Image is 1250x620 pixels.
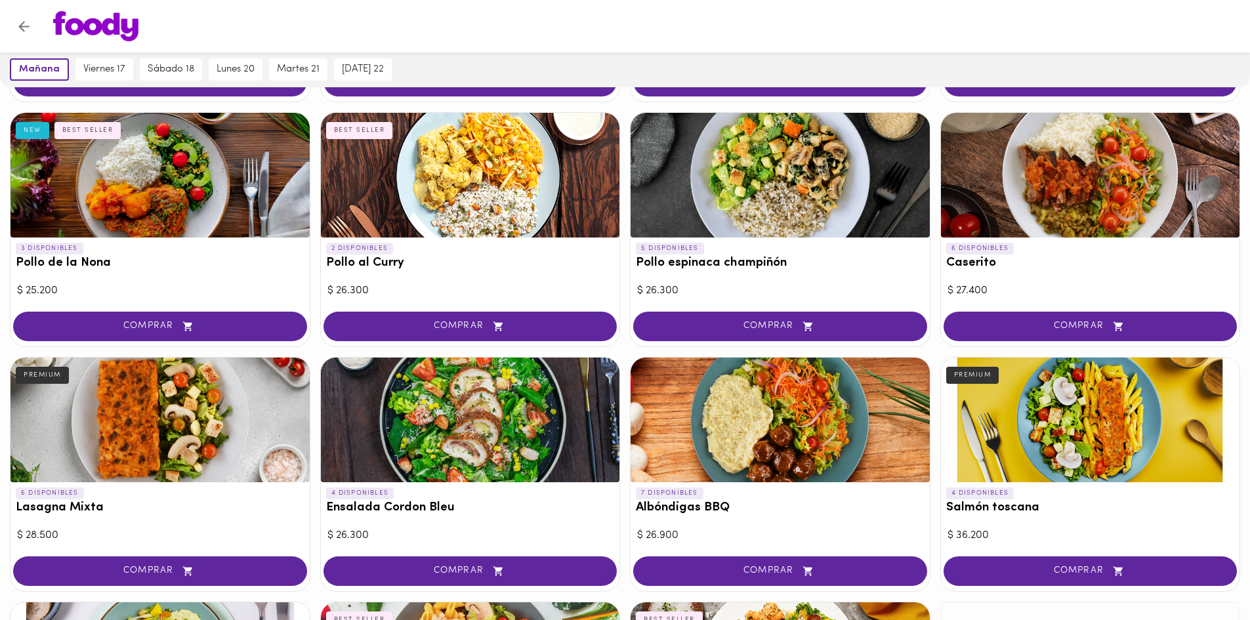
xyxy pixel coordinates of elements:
[650,566,911,577] span: COMPRAR
[321,113,620,238] div: Pollo al Curry
[75,58,133,81] button: viernes 17
[16,501,304,515] h3: Lasagna Mixta
[13,556,307,586] button: COMPRAR
[636,501,925,515] h3: Albóndigas BBQ
[637,528,923,543] div: $ 26.900
[17,283,303,299] div: $ 25.200
[948,283,1234,299] div: $ 27.400
[340,321,601,332] span: COMPRAR
[637,283,923,299] div: $ 26.300
[321,358,620,482] div: Ensalada Cordon Bleu
[631,358,930,482] div: Albóndigas BBQ
[946,257,1235,270] h3: Caserito
[342,64,384,75] span: [DATE] 22
[326,257,615,270] h3: Pollo al Curry
[636,257,925,270] h3: Pollo espinaca champiñón
[140,58,202,81] button: sábado 18
[83,64,125,75] span: viernes 17
[16,257,304,270] h3: Pollo de la Nona
[8,10,40,43] button: Volver
[53,11,138,41] img: logo.png
[30,321,291,332] span: COMPRAR
[631,113,930,238] div: Pollo espinaca champiñón
[217,64,255,75] span: lunes 20
[327,283,614,299] div: $ 26.300
[269,58,327,81] button: martes 21
[13,312,307,341] button: COMPRAR
[326,501,615,515] h3: Ensalada Cordon Bleu
[10,58,69,81] button: mañana
[650,321,911,332] span: COMPRAR
[946,487,1014,499] p: 4 DISPONIBLES
[30,566,291,577] span: COMPRAR
[941,358,1240,482] div: Salmón toscana
[633,312,927,341] button: COMPRAR
[10,113,310,238] div: Pollo de la Nona
[277,64,320,75] span: martes 21
[948,528,1234,543] div: $ 36.200
[636,243,704,255] p: 5 DISPONIBLES
[326,122,393,139] div: BEST SELLER
[323,312,617,341] button: COMPRAR
[326,487,394,499] p: 4 DISPONIBLES
[633,556,927,586] button: COMPRAR
[54,122,121,139] div: BEST SELLER
[16,122,49,139] div: NEW
[946,501,1235,515] h3: Salmón toscana
[10,358,310,482] div: Lasagna Mixta
[944,312,1238,341] button: COMPRAR
[334,58,392,81] button: [DATE] 22
[16,367,69,384] div: PREMIUM
[19,64,60,75] span: mañana
[16,487,84,499] p: 6 DISPONIBLES
[944,556,1238,586] button: COMPRAR
[960,566,1221,577] span: COMPRAR
[326,243,394,255] p: 2 DISPONIBLES
[209,58,262,81] button: lunes 20
[327,528,614,543] div: $ 26.300
[1174,544,1237,607] iframe: Messagebird Livechat Widget
[16,243,83,255] p: 3 DISPONIBLES
[946,367,999,384] div: PREMIUM
[17,528,303,543] div: $ 28.500
[323,556,617,586] button: COMPRAR
[636,487,703,499] p: 7 DISPONIBLES
[148,64,194,75] span: sábado 18
[946,243,1014,255] p: 6 DISPONIBLES
[960,321,1221,332] span: COMPRAR
[941,113,1240,238] div: Caserito
[340,566,601,577] span: COMPRAR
